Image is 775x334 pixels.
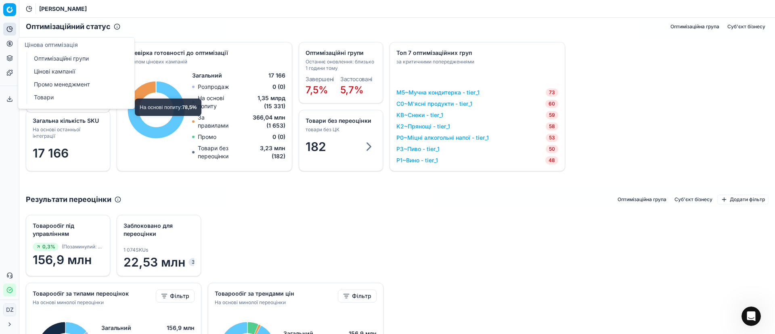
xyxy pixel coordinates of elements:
div: товари без ЦК [306,126,375,133]
button: Оптимізаційна група [667,22,723,32]
a: P1~Вино - tier_1 [396,156,438,164]
div: за критичними попередженнями [396,59,557,65]
div: Оптимізаційні групи [306,49,375,57]
div: За типом цінових кампаній [124,59,284,65]
span: ( Позаминулий : 156,44 млн ) [62,244,103,250]
span: 50 [546,145,558,153]
div: Останнє оновлення: близько 1 години тому [306,59,375,71]
a: P0~Міцні алкогольні напої - tier_1 [396,134,489,142]
button: DZ [3,303,16,316]
span: DZ [4,304,16,316]
div: На основі минолої переоцінки [33,299,154,306]
button: Суб'єкт бізнесу [671,195,716,204]
a: Цінові кампанії [31,66,125,77]
h2: Результати переоцінки [26,194,111,205]
a: M5~Мучна кондитерка - tier_1 [396,88,480,97]
button: Суб'єкт бізнесу [724,22,769,32]
div: Товари без переоцінки [306,117,375,125]
div: Заблоковано для переоцінки [124,222,193,238]
p: За правилами [198,113,235,130]
span: 366,04 млн (1 653) [235,113,285,130]
span: 1,35 млрд (15 331) [240,94,286,110]
div: Загальна кількість SKU [33,117,102,125]
dt: Застосовані [340,76,372,82]
div: На основі останньої інтеграції [33,126,102,139]
button: Фільтр [338,290,377,302]
h2: Оптимізаційний статус [26,21,111,32]
span: Загальний [192,71,222,80]
span: 58 [546,122,558,130]
span: 182 [306,139,326,154]
span: 0 (0) [272,133,285,141]
div: Товарообіг за трендами цін [215,290,336,298]
span: 5,7% [340,84,364,96]
span: 17 166 [33,146,69,160]
span: [PERSON_NAME] [39,5,87,13]
span: 48 [545,156,558,164]
span: 17 166 [268,71,285,80]
button: Оптимізаційна група [614,195,670,204]
a: C0~М'ясні продукти - tier_1 [396,100,472,108]
div: Топ 7 оптимізаційних груп [396,49,557,57]
span: 22,53 млн [124,255,194,269]
span: 3% [189,258,203,266]
button: Фільтр [156,290,195,302]
span: Загальний [101,324,131,332]
span: 3,23 млн (182) [251,144,285,160]
span: 0,3% [33,243,59,251]
a: Оптимізаційні групи [31,53,125,64]
span: 156,9 млн [33,252,103,267]
a: KB~Снеки - tier_1 [396,111,443,119]
span: 60 [545,100,558,108]
p: Розпродаж [198,83,229,91]
span: 7,5% [306,84,328,96]
div: На основі минолої переоцінки [215,299,336,306]
a: P3~Пиво - tier_1 [396,145,440,153]
div: Товарообіг під управлінням [33,222,102,238]
a: Товари [31,92,125,103]
dt: Завершені [306,76,334,82]
span: 59 [546,111,558,119]
nav: breadcrumb [39,5,87,13]
div: Перевірка готовності до оптимізації [124,49,284,57]
span: 0 (0) [272,83,285,91]
span: 53 [546,134,558,142]
span: Цінова оптимізація [25,41,78,48]
p: На основі попиту [198,94,239,110]
p: Товари без переоцінки [198,144,251,160]
button: Додати фільтр [717,195,769,204]
a: Промо менеджмент [31,79,125,90]
div: Товарообіг за типами переоцінок [33,290,154,298]
a: K2~Прянощі - tier_1 [396,122,450,130]
p: Промо [198,133,216,141]
span: 1 074 SKUs [124,247,148,253]
iframe: Intercom live chat [741,307,761,326]
span: 73 [546,88,558,97]
span: 156,9 млн [167,324,195,332]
